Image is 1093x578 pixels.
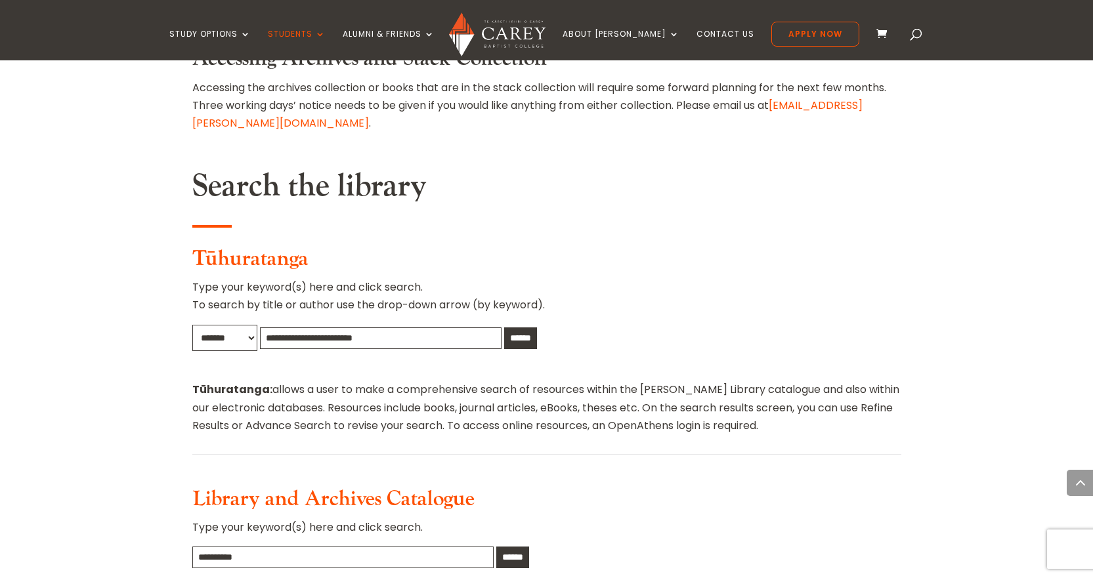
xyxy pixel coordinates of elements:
h2: Search the library [192,167,901,212]
p: Accessing the archives collection or books that are in the stack collection will require some for... [192,79,901,133]
h3: Tūhuratanga [192,247,901,278]
strong: Tūhuratanga: [192,382,272,397]
p: allows a user to make a comprehensive search of resources within the [PERSON_NAME] Library catalo... [192,381,901,434]
a: Contact Us [697,30,754,60]
a: About [PERSON_NAME] [563,30,679,60]
p: Type your keyword(s) here and click search. [192,518,901,547]
a: Alumni & Friends [343,30,435,60]
p: Type your keyword(s) here and click search. To search by title or author use the drop-down arrow ... [192,278,901,324]
a: Students [268,30,326,60]
a: Apply Now [771,22,859,47]
h3: Library and Archives Catalogue [192,487,901,518]
a: Study Options [169,30,251,60]
img: Carey Baptist College [449,12,546,56]
h3: Accessing Archives and Stack Collection [192,47,901,78]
